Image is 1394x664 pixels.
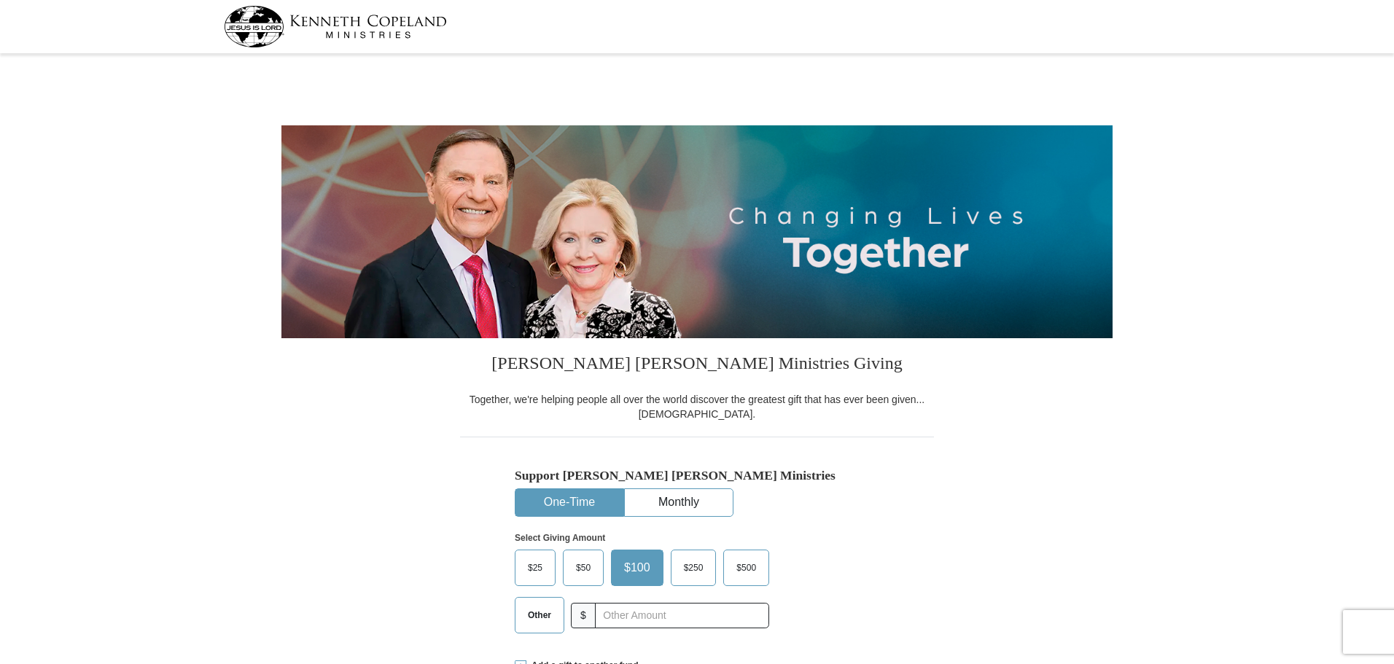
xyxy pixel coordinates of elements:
span: $25 [521,557,550,579]
h5: Support [PERSON_NAME] [PERSON_NAME] Ministries [515,468,879,483]
span: $ [571,603,596,628]
button: One-Time [515,489,623,516]
strong: Select Giving Amount [515,533,605,543]
span: $500 [729,557,763,579]
span: $50 [569,557,598,579]
img: kcm-header-logo.svg [224,6,447,47]
div: Together, we're helping people all over the world discover the greatest gift that has ever been g... [460,392,934,421]
button: Monthly [625,489,733,516]
span: Other [521,604,558,626]
h3: [PERSON_NAME] [PERSON_NAME] Ministries Giving [460,338,934,392]
span: $250 [677,557,711,579]
span: $100 [617,557,658,579]
input: Other Amount [595,603,769,628]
